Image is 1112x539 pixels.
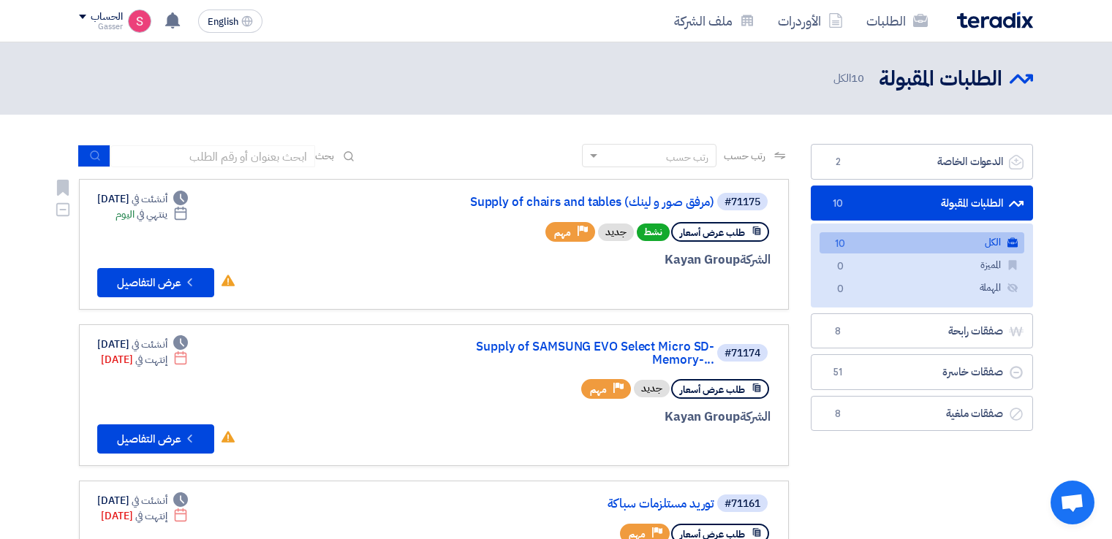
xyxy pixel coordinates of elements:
a: Supply of chairs and tables (مرفق صور و لينك) [422,196,714,209]
div: [DATE] [97,337,188,352]
div: جديد [598,223,634,241]
div: جديد [634,380,670,397]
span: 51 [829,365,847,380]
div: #71161 [725,499,760,509]
span: 10 [851,70,864,86]
span: 0 [831,282,849,297]
a: الطلبات المقبولة10 [811,186,1033,221]
span: English [208,17,238,27]
a: المهملة [820,278,1024,299]
button: English [198,9,262,33]
span: 10 [829,196,847,211]
a: الكل [820,232,1024,253]
span: إنتهت في [135,352,167,367]
div: Kayan Group [419,251,771,269]
a: توريد مستلزمات سباكة [422,497,714,511]
a: صفقات خاسرة51 [811,354,1033,390]
a: ملف الشركة [662,4,766,38]
img: unnamed_1748516558010.png [128,9,151,33]
a: الدعوات الخاصة2 [811,144,1033,180]
span: مهم [590,383,607,397]
div: #71175 [725,197,760,207]
span: نشط [637,223,670,241]
span: طلب عرض أسعار [680,383,745,397]
span: الكل [833,70,867,87]
span: الشركة [740,251,771,269]
div: رتب حسب [666,150,708,165]
span: أنشئت في [132,493,167,508]
span: رتب حسب [724,148,765,164]
div: [DATE] [101,508,188,524]
div: Gasser [79,23,122,31]
img: Teradix logo [957,12,1033,28]
span: مهم [554,226,571,240]
span: أنشئت في [132,337,167,352]
span: بحث [315,148,334,164]
span: إنتهت في [135,508,167,524]
div: اليوم [116,207,188,222]
button: عرض التفاصيل [97,424,214,454]
button: عرض التفاصيل [97,268,214,297]
span: 8 [829,324,847,339]
span: 8 [829,407,847,421]
a: الطلبات [855,4,939,38]
div: #71174 [725,348,760,359]
a: الأوردرات [766,4,855,38]
a: صفقات رابحة8 [811,313,1033,349]
a: Open chat [1051,481,1094,524]
span: 0 [831,259,849,275]
a: Supply of SAMSUNG EVO Select Micro SD-Memory-... [422,340,714,367]
div: [DATE] [97,191,188,207]
div: الحساب [91,11,122,23]
div: Kayan Group [419,408,771,427]
span: ينتهي في [137,207,167,222]
span: 2 [829,155,847,169]
span: الشركة [740,408,771,426]
h2: الطلبات المقبولة [879,65,1002,93]
div: [DATE] [101,352,188,367]
input: ابحث بعنوان أو رقم الطلب [110,145,315,167]
span: 10 [831,237,849,252]
a: صفقات ملغية8 [811,396,1033,432]
span: أنشئت في [132,191,167,207]
a: المميزة [820,255,1024,276]
span: طلب عرض أسعار [680,226,745,240]
div: [DATE] [97,493,188,508]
